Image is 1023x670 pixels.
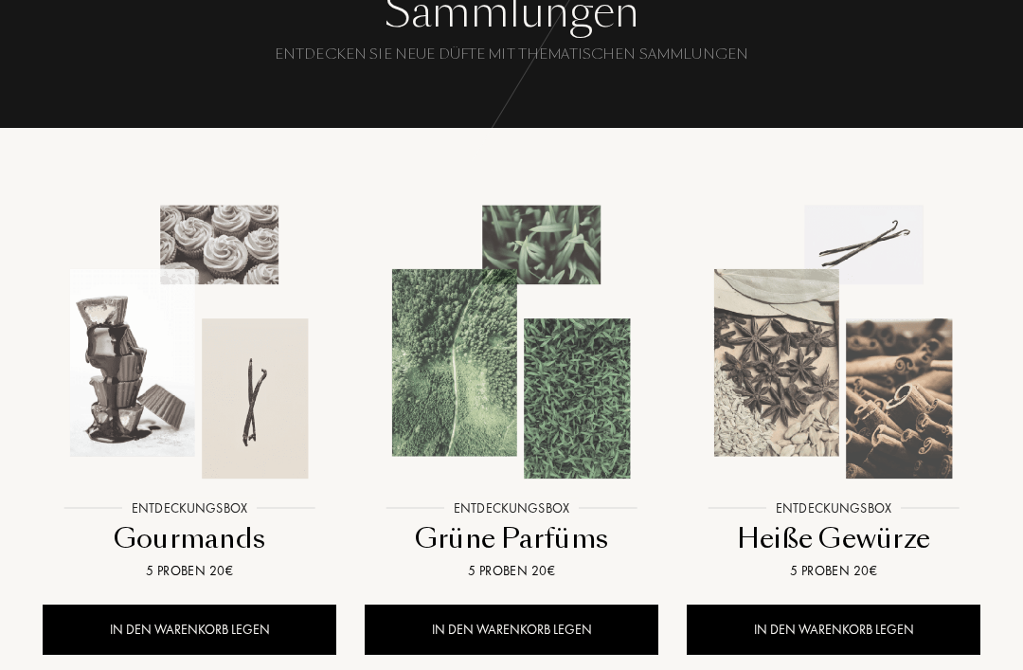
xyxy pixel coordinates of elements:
div: 5 Proben 20€ [372,562,651,582]
div: IN DEN WARENKORB LEGEN [687,606,980,656]
div: 5 Proben 20€ [694,562,973,582]
div: IN DEN WARENKORB LEGEN [43,606,336,656]
img: Heiße Gewürze [689,198,978,488]
img: Grüne Parfüms [367,198,656,488]
div: IN DEN WARENKORB LEGEN [365,606,658,656]
div: 5 Proben 20€ [50,562,329,582]
img: Gourmands [45,198,334,488]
